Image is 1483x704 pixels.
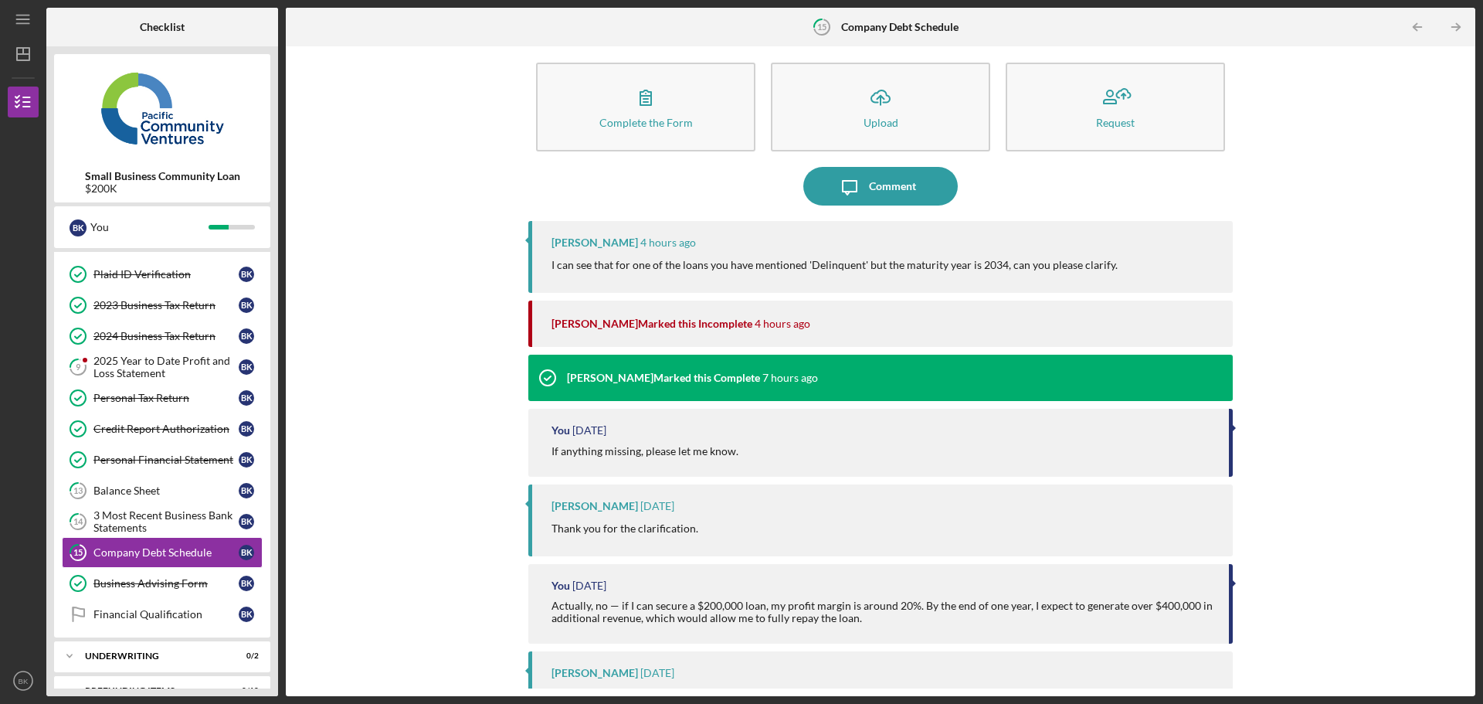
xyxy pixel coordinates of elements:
[551,520,698,537] p: Thank you for the clarification.
[239,545,254,560] div: B K
[93,299,239,311] div: 2023 Business Tax Return
[864,117,898,128] div: Upload
[62,568,263,599] a: Business Advising FormBK
[239,452,254,468] div: B K
[599,117,693,128] div: Complete the Form
[551,580,570,592] div: You
[90,214,209,240] div: You
[239,267,254,282] div: B K
[62,506,263,537] a: 143 Most Recent Business Bank StatementsBK
[567,372,760,384] div: [PERSON_NAME] Marked this Complete
[54,62,270,155] img: Product logo
[231,686,259,695] div: 0 / 10
[239,421,254,437] div: B K
[8,665,39,696] button: BK
[19,677,29,685] text: BK
[771,63,990,151] button: Upload
[62,259,263,290] a: Plaid ID VerificationBK
[93,608,239,621] div: Financial Qualification
[239,576,254,591] div: B K
[239,390,254,406] div: B K
[140,21,185,33] b: Checklist
[62,228,263,259] a: Full Application FormBK
[62,290,263,321] a: 2023 Business Tax ReturnBK
[73,517,83,527] tspan: 14
[1096,117,1135,128] div: Request
[93,454,239,466] div: Personal Financial Statement
[841,21,959,33] b: Company Debt Schedule
[239,298,254,313] div: B K
[551,257,1118,274] p: I can see that for one of the loans you have mentioned 'Delinquent' but the maturity year is 2034...
[1006,63,1225,151] button: Request
[640,236,696,249] time: 2025-09-05 23:12
[551,236,638,249] div: [PERSON_NAME]
[93,330,239,342] div: 2024 Business Tax Return
[93,392,239,404] div: Personal Tax Return
[73,486,83,496] tspan: 13
[93,577,239,590] div: Business Advising Form
[239,328,254,344] div: B K
[239,607,254,622] div: B K
[869,167,916,206] div: Comment
[551,318,752,330] div: [PERSON_NAME] Marked this Incomplete
[816,22,826,32] tspan: 15
[551,500,638,512] div: [PERSON_NAME]
[551,445,738,457] div: If anything missing, please let me know.
[572,580,606,592] time: 2025-09-04 01:06
[93,423,239,435] div: Credit Report Authorization
[62,599,263,630] a: Financial QualificationBK
[93,485,239,497] div: Balance Sheet
[551,424,570,437] div: You
[755,318,810,330] time: 2025-09-05 23:11
[76,362,81,372] tspan: 9
[62,413,263,444] a: Credit Report AuthorizationBK
[93,509,239,534] div: 3 Most Recent Business Bank Statements
[551,600,1213,624] div: Actually, no — if I can secure a $200,000 loan, my profit margin is around 20%. By the end of one...
[640,667,674,679] time: 2025-09-04 01:00
[85,182,240,195] div: $200K
[62,475,263,506] a: 13Balance SheetBK
[640,500,674,512] time: 2025-09-04 04:38
[93,355,239,379] div: 2025 Year to Date Profit and Loss Statement
[62,444,263,475] a: Personal Financial StatementBK
[85,170,240,182] b: Small Business Community Loan
[551,667,638,679] div: [PERSON_NAME]
[93,546,239,559] div: Company Debt Schedule
[85,651,220,661] div: Underwriting
[762,372,818,384] time: 2025-09-05 20:15
[572,424,606,437] time: 2025-09-04 17:00
[62,352,263,383] a: 92025 Year to Date Profit and Loss StatementBK
[62,321,263,352] a: 2024 Business Tax ReturnBK
[70,219,87,236] div: B K
[62,383,263,413] a: Personal Tax ReturnBK
[231,651,259,661] div: 0 / 2
[239,359,254,375] div: B K
[62,537,263,568] a: 15Company Debt ScheduleBK
[239,514,254,529] div: B K
[93,268,239,281] div: Plaid ID Verification
[536,63,755,151] button: Complete the Form
[73,548,83,558] tspan: 15
[239,483,254,498] div: B K
[803,167,958,206] button: Comment
[85,686,220,695] div: Prefunding Items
